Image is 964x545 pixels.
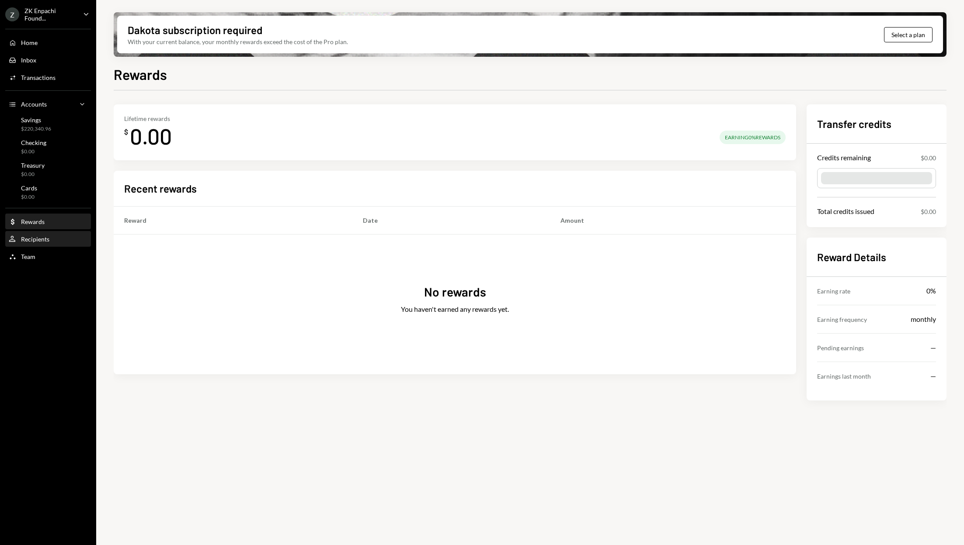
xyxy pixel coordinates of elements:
[21,171,45,178] div: $0.00
[921,207,936,216] div: $0.00
[128,37,348,46] div: With your current balance, your monthly rewards exceed the cost of the Pro plan.
[352,206,550,234] th: Date
[124,115,172,122] div: Lifetime rewards
[21,139,46,146] div: Checking
[817,286,850,296] div: Earning rate
[5,52,91,68] a: Inbox
[817,372,871,381] div: Earnings last month
[817,315,867,324] div: Earning frequency
[817,343,864,352] div: Pending earnings
[21,39,38,46] div: Home
[5,7,19,21] div: Z
[5,182,91,203] a: Cards$0.00
[5,96,91,112] a: Accounts
[401,304,509,314] div: You haven't earned any rewards yet.
[21,148,46,155] div: $0.00
[911,314,936,324] div: monthly
[21,253,35,260] div: Team
[5,136,91,157] a: Checking$0.00
[884,27,933,42] button: Select a plan
[5,248,91,264] a: Team
[921,153,936,162] div: $0.00
[21,235,49,243] div: Recipients
[21,184,37,192] div: Cards
[817,117,936,131] h2: Transfer credits
[5,69,91,85] a: Transactions
[5,159,91,180] a: Treasury$0.00
[21,218,45,225] div: Rewards
[817,250,936,264] h2: Reward Details
[114,66,167,83] h1: Rewards
[5,214,91,229] a: Rewards
[130,122,172,150] div: 0.00
[550,206,796,234] th: Amount
[21,125,51,133] div: $220,340.96
[21,193,37,201] div: $0.00
[21,162,45,169] div: Treasury
[817,152,871,163] div: Credits remaining
[21,56,36,64] div: Inbox
[5,34,91,50] a: Home
[124,128,128,136] div: $
[128,23,262,37] div: Dakota subscription required
[817,206,874,217] div: Total credits issued
[21,74,56,81] div: Transactions
[5,114,91,135] a: Savings$220,340.96
[5,231,91,247] a: Recipients
[114,206,352,234] th: Reward
[124,181,197,196] h2: Recent rewards
[720,131,786,144] div: Earning 0% Rewards
[930,342,936,353] div: —
[24,7,76,22] div: ZK Enpachi Found...
[930,371,936,381] div: —
[424,283,486,300] div: No rewards
[926,286,936,296] div: 0%
[21,100,47,108] div: Accounts
[21,116,51,124] div: Savings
